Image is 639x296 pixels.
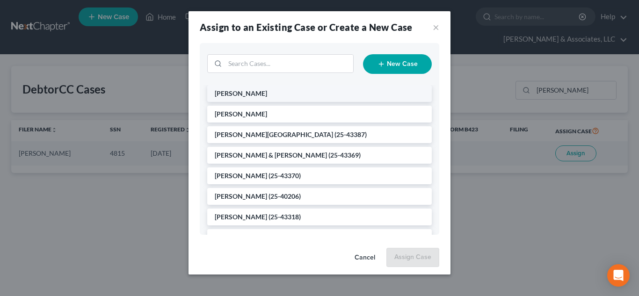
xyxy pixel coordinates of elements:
[215,213,267,221] span: [PERSON_NAME]
[215,151,327,159] span: [PERSON_NAME] & [PERSON_NAME]
[215,172,267,180] span: [PERSON_NAME]
[215,233,267,241] span: [PERSON_NAME]
[328,151,361,159] span: (25-43369)
[607,264,630,287] div: Open Intercom Messenger
[215,89,267,97] span: [PERSON_NAME]
[225,55,353,72] input: Search Cases...
[433,22,439,33] button: ×
[269,192,301,200] span: (25-40206)
[269,213,301,221] span: (25-43318)
[215,110,267,118] span: [PERSON_NAME]
[215,192,267,200] span: [PERSON_NAME]
[386,248,439,267] button: Assign Case
[363,54,432,74] button: New Case
[215,130,333,138] span: [PERSON_NAME][GEOGRAPHIC_DATA]
[347,249,383,267] button: Cancel
[334,130,367,138] span: (25-43387)
[269,172,301,180] span: (25-43370)
[200,22,413,33] strong: Assign to an Existing Case or Create a New Case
